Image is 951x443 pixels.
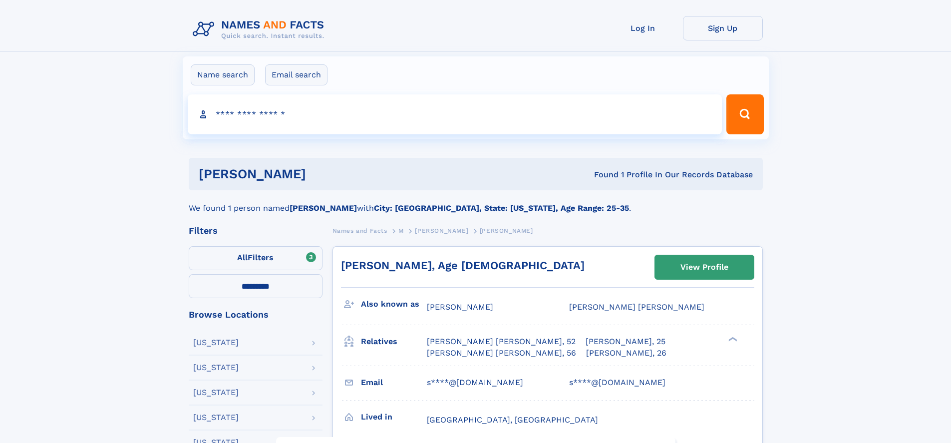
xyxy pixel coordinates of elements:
[361,296,427,313] h3: Also known as
[683,16,763,40] a: Sign Up
[480,227,533,234] span: [PERSON_NAME]
[569,302,704,312] span: [PERSON_NAME] [PERSON_NAME]
[188,94,722,134] input: search input
[189,16,332,43] img: Logo Names and Facts
[193,339,239,347] div: [US_STATE]
[199,168,450,180] h1: [PERSON_NAME]
[427,336,576,347] a: [PERSON_NAME] [PERSON_NAME], 52
[398,227,404,234] span: M
[193,364,239,372] div: [US_STATE]
[189,190,763,214] div: We found 1 person named with .
[189,310,322,319] div: Browse Locations
[415,224,468,237] a: [PERSON_NAME]
[586,348,666,359] a: [PERSON_NAME], 26
[427,415,598,425] span: [GEOGRAPHIC_DATA], [GEOGRAPHIC_DATA]
[191,64,255,85] label: Name search
[361,374,427,391] h3: Email
[265,64,327,85] label: Email search
[603,16,683,40] a: Log In
[193,414,239,422] div: [US_STATE]
[237,253,248,262] span: All
[726,336,738,343] div: ❯
[655,255,754,279] a: View Profile
[341,259,585,272] a: [PERSON_NAME], Age [DEMOGRAPHIC_DATA]
[361,409,427,426] h3: Lived in
[415,227,468,234] span: [PERSON_NAME]
[189,226,322,235] div: Filters
[398,224,404,237] a: M
[193,389,239,397] div: [US_STATE]
[361,333,427,350] h3: Relatives
[427,302,493,312] span: [PERSON_NAME]
[290,203,357,213] b: [PERSON_NAME]
[374,203,629,213] b: City: [GEOGRAPHIC_DATA], State: [US_STATE], Age Range: 25-35
[427,348,576,359] a: [PERSON_NAME] [PERSON_NAME], 56
[450,169,753,180] div: Found 1 Profile In Our Records Database
[332,224,387,237] a: Names and Facts
[680,256,728,279] div: View Profile
[189,246,322,270] label: Filters
[726,94,763,134] button: Search Button
[586,336,665,347] a: [PERSON_NAME], 25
